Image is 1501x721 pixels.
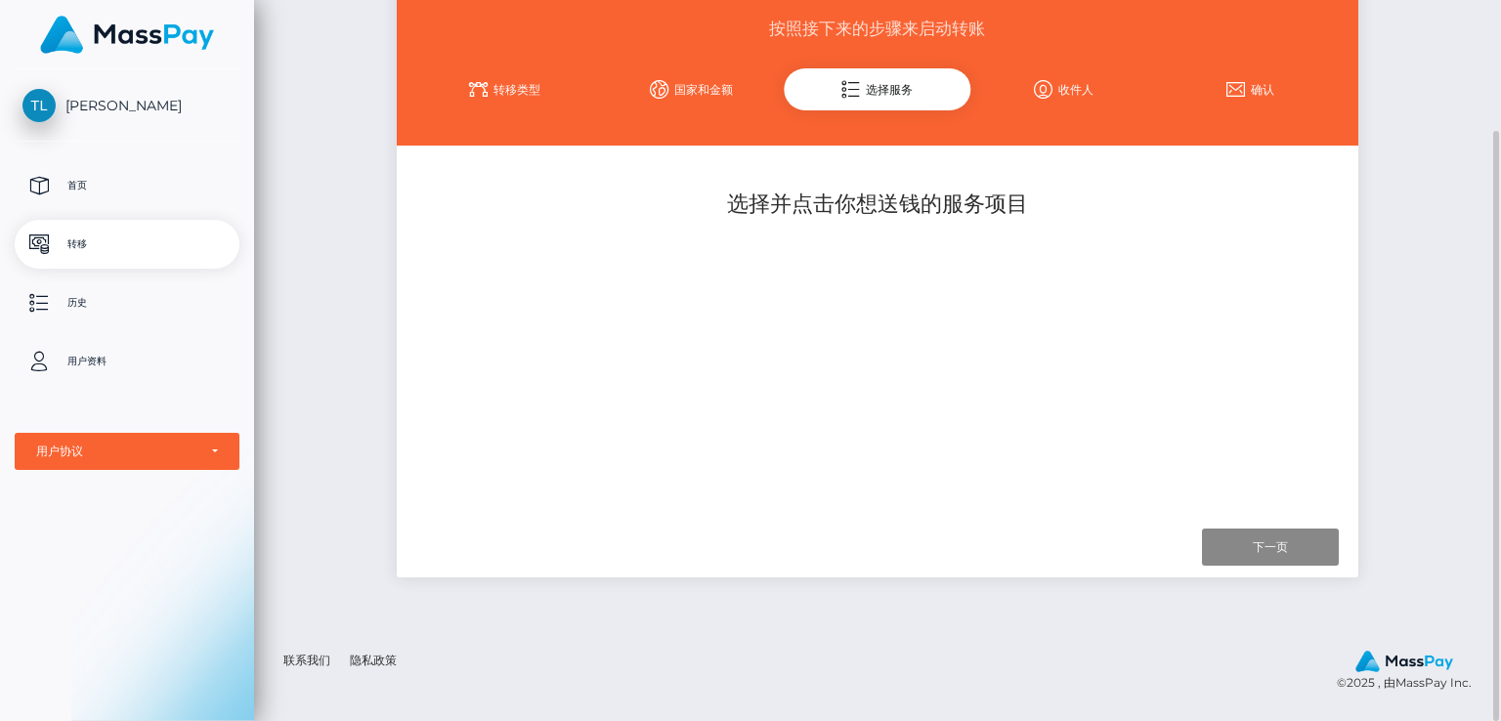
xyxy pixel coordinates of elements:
[970,72,1157,106] a: 收件人
[411,190,1343,220] h5: 选择并点击你想送钱的服务项目
[22,347,232,376] p: 用户资料
[342,645,405,675] a: 隐私政策
[15,161,239,210] a: 首页
[15,337,239,386] a: 用户资料
[785,68,971,110] div: 选择服务
[1337,650,1486,693] div: © 2025 , 由MassPay Inc.
[22,230,232,259] p: 转移
[36,444,196,459] div: 用户协议
[15,220,239,269] a: 转移
[22,288,232,318] p: 历史
[1202,529,1339,566] input: 下一页
[276,645,338,675] a: 联系我们
[40,16,214,54] img: MassPay
[598,72,785,106] a: 国家和金额
[411,18,1343,41] h3: 按照接下来的步骤来启动转账
[15,433,239,470] button: 用户协议
[1355,651,1453,672] img: MassPay
[22,171,232,200] p: 首页
[15,278,239,327] a: 历史
[15,97,239,114] span: [PERSON_NAME]
[411,72,598,106] a: 转移类型
[1157,72,1344,106] a: 确认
